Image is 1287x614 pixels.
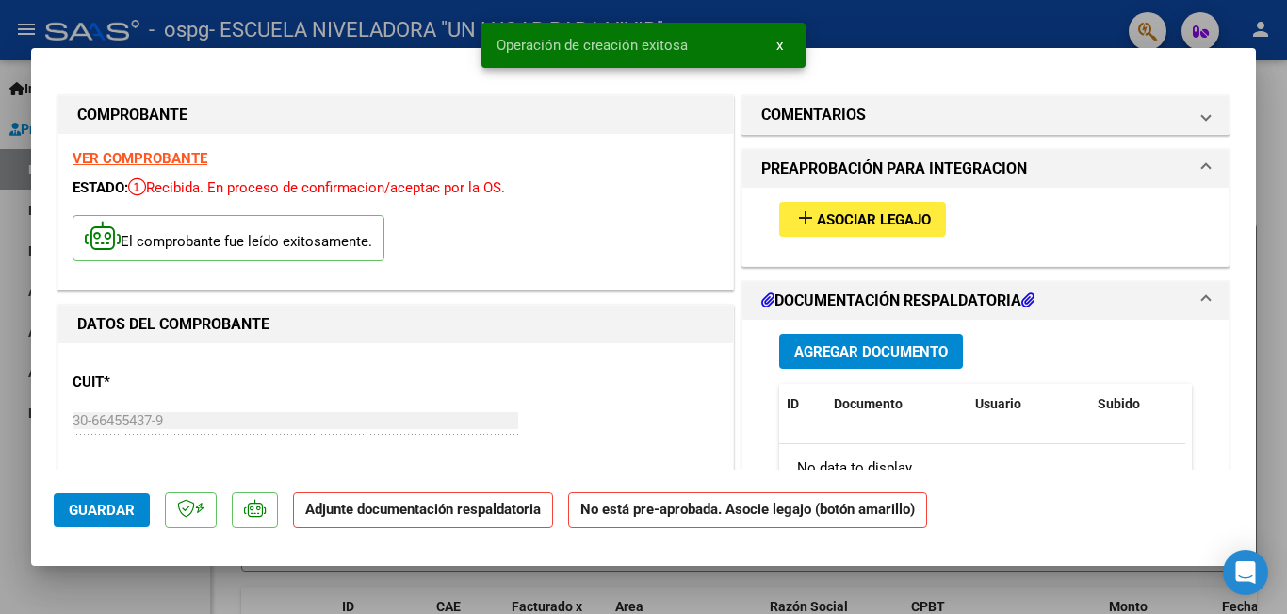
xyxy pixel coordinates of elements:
[761,290,1034,312] h1: DOCUMENTACIÓN RESPALDATORIA
[826,384,968,424] datatable-header-cell: Documento
[54,493,150,527] button: Guardar
[73,372,267,393] p: CUIT
[1184,384,1279,424] datatable-header-cell: Acción
[779,202,946,237] button: Asociar Legajo
[776,37,783,54] span: x
[761,158,1027,180] h1: PREAPROBACIÓN PARA INTEGRACION
[779,334,963,369] button: Agregar Documento
[975,396,1021,411] span: Usuario
[779,384,826,424] datatable-header-cell: ID
[794,207,817,229] mat-icon: add
[794,343,948,360] span: Agregar Documento
[834,396,903,411] span: Documento
[779,444,1185,491] div: No data to display
[77,315,269,333] strong: DATOS DEL COMPROBANTE
[742,96,1229,134] mat-expansion-panel-header: COMENTARIOS
[968,384,1090,424] datatable-header-cell: Usuario
[128,179,505,196] span: Recibida. En proceso de confirmacion/aceptac por la OS.
[761,28,798,62] button: x
[761,104,866,126] h1: COMENTARIOS
[568,492,927,529] strong: No está pre-aprobada. Asocie legajo (botón amarillo)
[77,106,187,124] strong: COMPROBANTE
[742,188,1229,266] div: PREAPROBACIÓN PARA INTEGRACION
[787,396,799,411] span: ID
[742,150,1229,188] mat-expansion-panel-header: PREAPROBACIÓN PARA INTEGRACION
[1223,550,1268,595] div: Open Intercom Messenger
[497,36,688,55] span: Operación de creación exitosa
[1098,396,1140,411] span: Subido
[73,179,128,196] span: ESTADO:
[817,211,931,228] span: Asociar Legajo
[742,282,1229,320] mat-expansion-panel-header: DOCUMENTACIÓN RESPALDATORIA
[73,215,384,261] p: El comprobante fue leído exitosamente.
[73,150,207,167] a: VER COMPROBANTE
[69,502,135,519] span: Guardar
[73,469,216,486] span: ANALISIS PRESTADOR
[1090,384,1184,424] datatable-header-cell: Subido
[305,501,541,518] strong: Adjunte documentación respaldatoria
